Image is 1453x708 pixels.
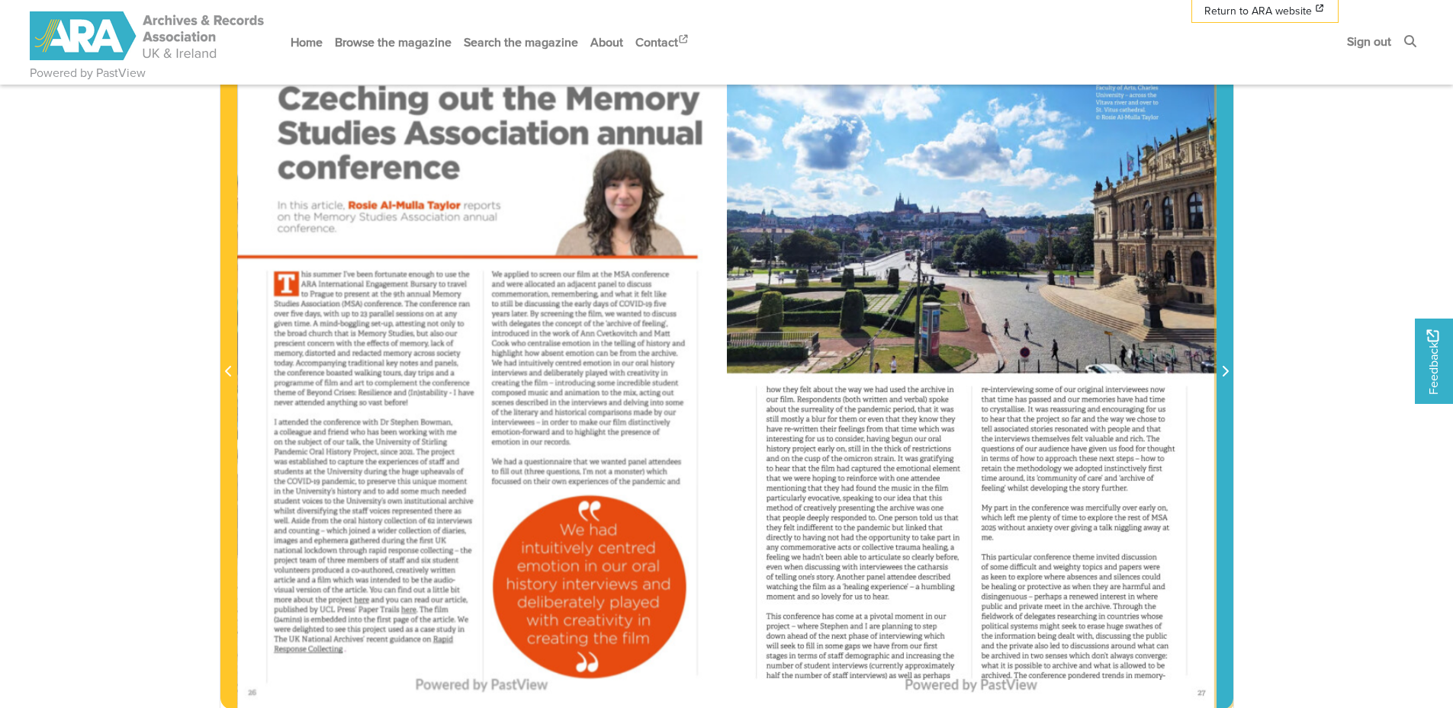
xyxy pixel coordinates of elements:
a: Sign out [1341,21,1397,62]
a: Powered by PastView [30,64,146,82]
img: ARA - ARC Magazine | Powered by PastView [30,11,266,60]
a: ARA - ARC Magazine | Powered by PastView logo [30,3,266,69]
a: Contact [629,22,696,62]
a: Browse the magazine [329,22,458,62]
span: Feedback [1424,330,1442,395]
a: About [584,22,629,62]
a: Search the magazine [458,22,584,62]
a: Home [284,22,329,62]
span: Return to ARA website [1204,3,1312,19]
a: Would you like to provide feedback? [1415,319,1453,404]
